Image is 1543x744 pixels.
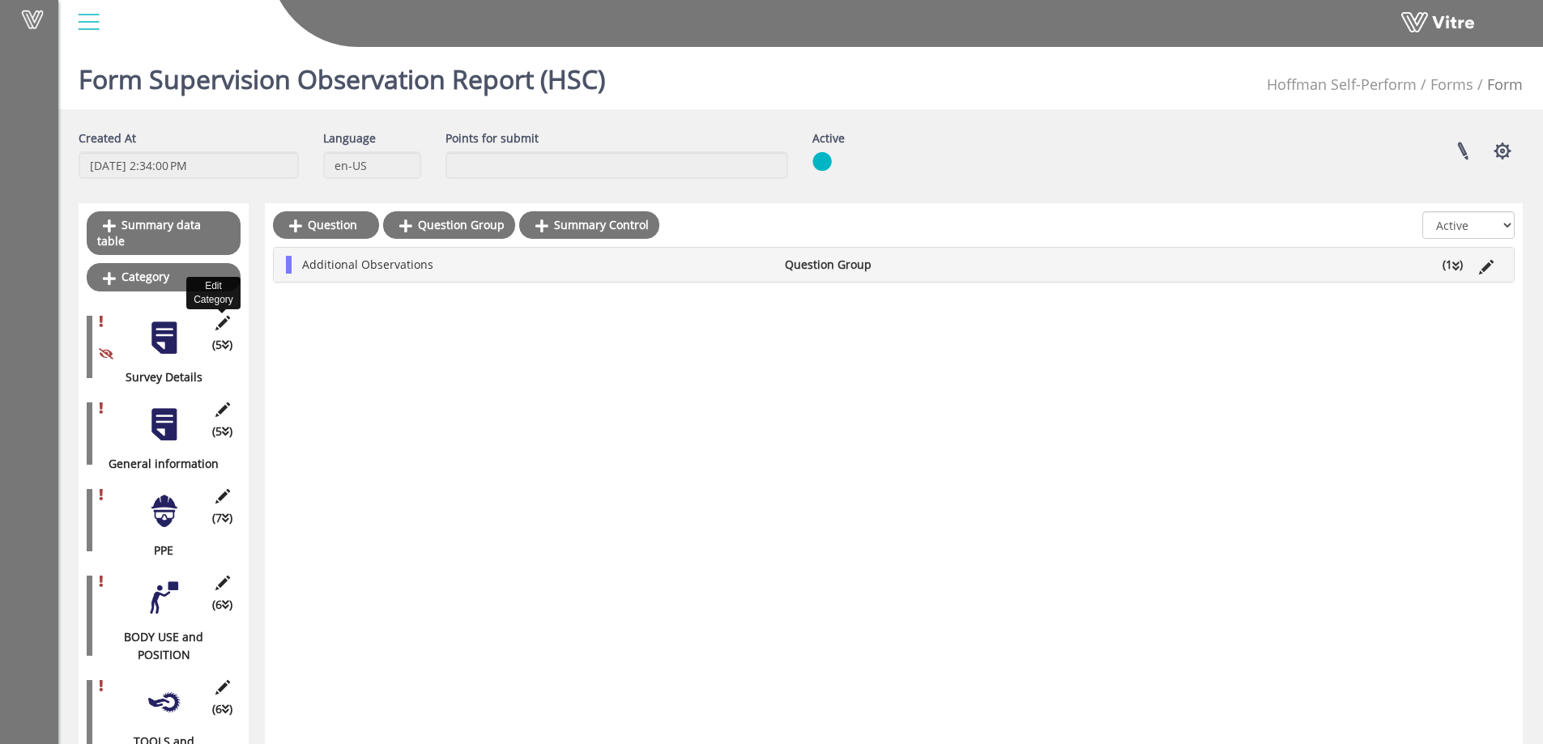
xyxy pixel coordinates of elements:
[1267,74,1417,94] span: 210
[1430,74,1473,94] a: Forms
[273,211,379,239] a: Question
[87,368,228,386] div: Survey Details
[79,40,605,109] h1: Form Supervision Observation Report (HSC)
[323,130,376,147] label: Language
[383,211,515,239] a: Question Group
[212,509,232,527] span: (7 )
[87,628,228,664] div: BODY USE and POSITION
[87,211,241,255] a: Summary data table
[812,151,832,172] img: yes
[812,130,845,147] label: Active
[445,130,539,147] label: Points for submit
[212,700,232,718] span: (6 )
[302,257,433,272] span: Additional Observations
[87,542,228,559] div: PPE
[1473,73,1523,96] li: Form
[87,455,228,473] div: General information
[212,336,232,354] span: (5 )
[519,211,659,239] a: Summary Control
[212,596,232,614] span: (6 )
[186,277,241,309] div: Edit Category
[79,130,136,147] label: Created At
[1434,256,1471,274] li: (1 )
[87,263,241,291] a: Category
[777,256,958,274] li: Question Group
[212,423,232,440] span: (5 )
